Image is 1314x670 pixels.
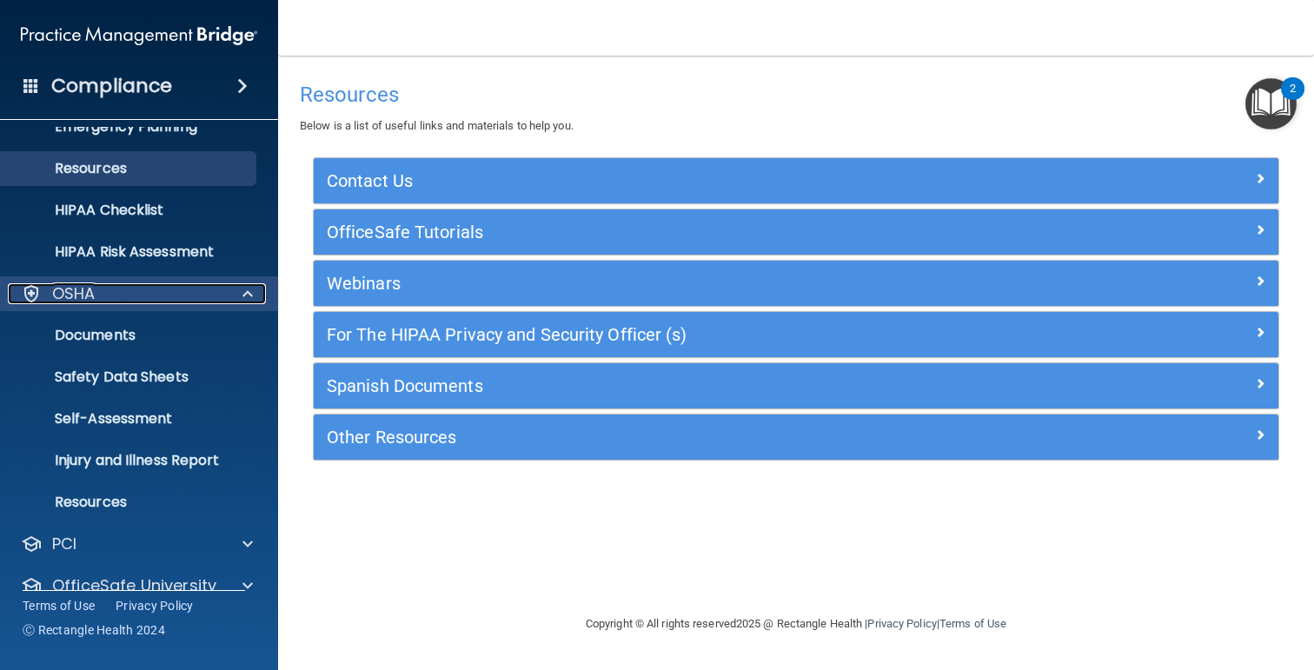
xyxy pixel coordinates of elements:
[23,597,95,614] a: Terms of Use
[327,325,1025,344] h5: For The HIPAA Privacy and Security Officer (s)
[327,423,1265,451] a: Other Resources
[327,167,1265,195] a: Contact Us
[11,160,249,177] p: Resources
[116,597,194,614] a: Privacy Policy
[327,218,1265,246] a: OfficeSafe Tutorials
[11,202,249,219] p: HIPAA Checklist
[11,410,249,428] p: Self-Assessment
[867,617,936,630] a: Privacy Policy
[327,428,1025,447] h5: Other Resources
[11,368,249,386] p: Safety Data Sheets
[52,283,96,304] p: OSHA
[11,494,249,511] p: Resources
[52,534,76,554] p: PCI
[11,452,249,469] p: Injury and Illness Report
[1013,547,1293,616] iframe: Drift Widget Chat Controller
[21,283,253,304] a: OSHA
[327,372,1265,400] a: Spanish Documents
[21,575,253,596] a: OfficeSafe University
[11,327,249,344] p: Documents
[479,596,1113,652] div: Copyright © All rights reserved 2025 @ Rectangle Health | |
[11,118,249,136] p: Emergency Planning
[1245,78,1297,129] button: Open Resource Center, 2 new notifications
[21,18,257,53] img: PMB logo
[1290,89,1296,111] div: 2
[939,617,1006,630] a: Terms of Use
[11,243,249,261] p: HIPAA Risk Assessment
[300,83,1292,106] h4: Resources
[52,575,216,596] p: OfficeSafe University
[327,171,1025,190] h5: Contact Us
[21,534,253,554] a: PCI
[23,621,165,639] span: Ⓒ Rectangle Health 2024
[327,321,1265,348] a: For The HIPAA Privacy and Security Officer (s)
[327,269,1265,297] a: Webinars
[327,222,1025,242] h5: OfficeSafe Tutorials
[327,274,1025,293] h5: Webinars
[327,376,1025,395] h5: Spanish Documents
[51,74,172,98] h4: Compliance
[300,119,574,132] span: Below is a list of useful links and materials to help you.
